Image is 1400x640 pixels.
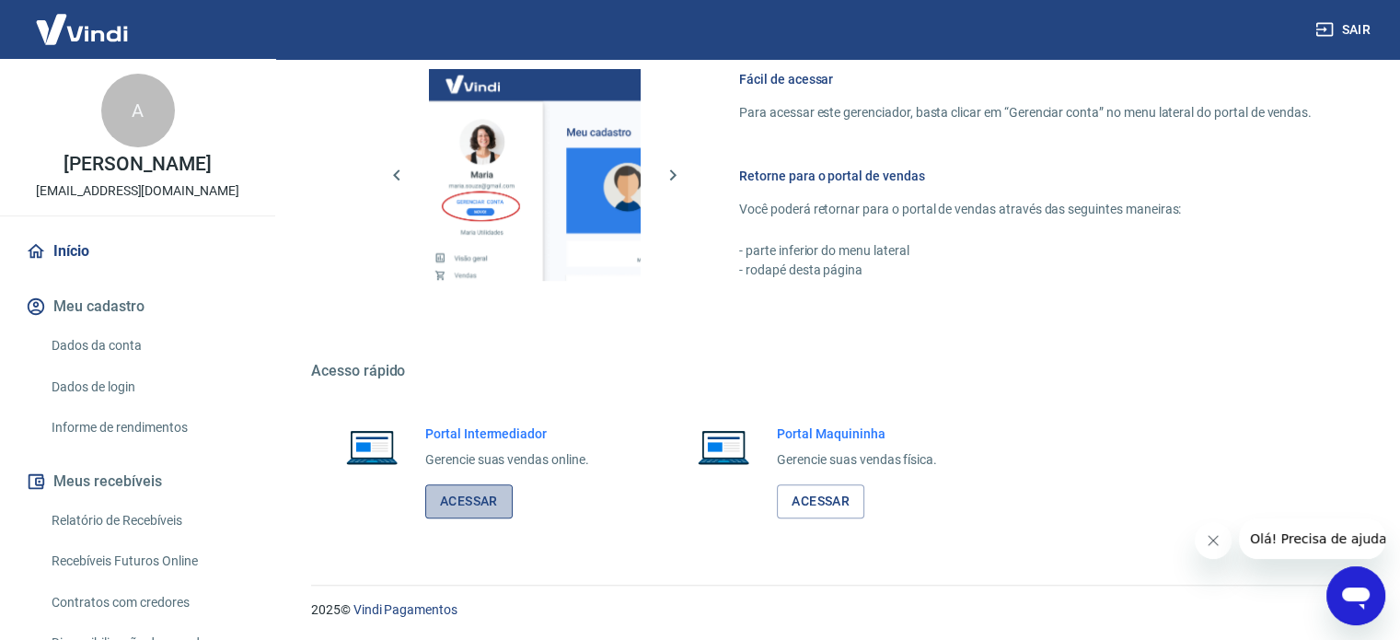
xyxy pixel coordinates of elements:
[22,286,253,327] button: Meu cadastro
[22,461,253,502] button: Meus recebíveis
[739,200,1312,219] p: Você poderá retornar para o portal de vendas através das seguintes maneiras:
[425,425,589,443] h6: Portal Intermediador
[101,74,175,147] div: A
[22,1,142,57] img: Vindi
[685,425,762,469] img: Imagem de um notebook aberto
[44,584,253,622] a: Contratos com credores
[1195,522,1232,559] iframe: Fechar mensagem
[333,425,411,469] img: Imagem de um notebook aberto
[44,502,253,540] a: Relatório de Recebíveis
[777,425,937,443] h6: Portal Maquininha
[311,362,1356,380] h5: Acesso rápido
[739,70,1312,88] h6: Fácil de acessar
[353,602,457,617] a: Vindi Pagamentos
[425,450,589,470] p: Gerencie suas vendas online.
[1312,13,1378,47] button: Sair
[1326,566,1385,625] iframe: Botão para abrir a janela de mensagens
[22,231,253,272] a: Início
[64,155,211,174] p: [PERSON_NAME]
[739,241,1312,261] p: - parte inferior do menu lateral
[429,69,641,281] img: Imagem da dashboard mostrando o botão de gerenciar conta na sidebar no lado esquerdo
[739,103,1312,122] p: Para acessar este gerenciador, basta clicar em “Gerenciar conta” no menu lateral do portal de ven...
[36,181,239,201] p: [EMAIL_ADDRESS][DOMAIN_NAME]
[425,484,513,518] a: Acessar
[739,261,1312,280] p: - rodapé desta página
[777,450,937,470] p: Gerencie suas vendas física.
[44,409,253,447] a: Informe de rendimentos
[11,13,155,28] span: Olá! Precisa de ajuda?
[777,484,864,518] a: Acessar
[44,368,253,406] a: Dados de login
[44,542,253,580] a: Recebíveis Futuros Online
[311,600,1356,620] p: 2025 ©
[44,327,253,365] a: Dados da conta
[739,167,1312,185] h6: Retorne para o portal de vendas
[1239,518,1385,559] iframe: Mensagem da empresa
